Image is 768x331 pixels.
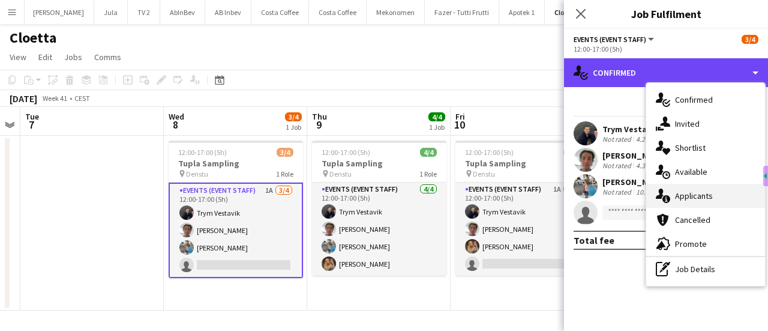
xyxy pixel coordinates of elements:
[277,148,293,157] span: 3/4
[602,161,634,170] div: Not rated
[128,1,160,24] button: TV 2
[286,123,301,132] div: 1 Job
[178,148,227,157] span: 12:00-17:00 (5h)
[675,238,707,249] span: Promote
[564,6,768,22] h3: Job Fulfilment
[285,112,302,121] span: 3/4
[34,49,57,65] a: Edit
[89,49,126,65] a: Comms
[25,111,39,122] span: Tue
[312,111,327,122] span: Thu
[329,169,352,178] span: Denstu
[169,111,184,122] span: Wed
[309,1,367,24] button: Costa Coffee
[312,183,446,276] app-card-role: Events (Event Staff)4/412:00-17:00 (5h)Trym Vestavik[PERSON_NAME][PERSON_NAME][PERSON_NAME]
[675,94,713,105] span: Confirmed
[169,141,303,278] app-job-card: 12:00-17:00 (5h)3/4Tupla Sampling Denstu1 RoleEvents (Event Staff)1A3/412:00-17:00 (5h)Trym Vesta...
[40,94,70,103] span: Week 41
[742,35,758,44] span: 3/4
[574,234,614,246] div: Total fee
[602,124,658,135] div: Trym Vestavik
[545,1,590,24] button: Cloetta
[675,190,713,201] span: Applicants
[634,187,661,196] div: 10.5km
[563,148,580,157] span: 3/4
[74,94,90,103] div: CEST
[367,1,425,24] button: Mekonomen
[169,158,303,169] h3: Tupla Sampling
[23,118,39,132] span: 7
[419,169,437,178] span: 1 Role
[602,135,634,144] div: Not rated
[94,52,121,62] span: Comms
[429,123,445,132] div: 1 Job
[564,58,768,87] div: Confirmed
[322,148,370,157] span: 12:00-17:00 (5h)
[465,148,514,157] span: 12:00-17:00 (5h)
[205,1,251,24] button: AB Inbev
[23,1,94,24] button: [PERSON_NAME]
[59,49,87,65] a: Jobs
[251,1,309,24] button: Costa Coffee
[38,52,52,62] span: Edit
[675,118,700,129] span: Invited
[5,49,31,65] a: View
[276,169,293,178] span: 1 Role
[167,118,184,132] span: 8
[675,166,707,177] span: Available
[563,169,580,178] span: 1 Role
[10,29,56,47] h1: Cloetta
[312,158,446,169] h3: Tupla Sampling
[64,52,82,62] span: Jobs
[574,44,758,53] div: 12:00-17:00 (5h)
[169,183,303,278] app-card-role: Events (Event Staff)1A3/412:00-17:00 (5h)Trym Vestavik[PERSON_NAME][PERSON_NAME]
[499,1,545,24] button: Apotek 1
[602,177,666,187] div: [PERSON_NAME]
[428,112,445,121] span: 4/4
[646,257,765,281] div: Job Details
[634,161,657,170] div: 4.3km
[10,52,26,62] span: View
[425,1,499,24] button: Fazer - Tutti Frutti
[634,135,657,144] div: 4.2km
[455,158,590,169] h3: Tupla Sampling
[310,118,327,132] span: 9
[602,187,634,196] div: Not rated
[10,93,37,105] div: [DATE]
[455,141,590,276] app-job-card: 12:00-17:00 (5h)3/4Tupla Sampling Denstu1 RoleEvents (Event Staff)1A3/412:00-17:00 (5h)Trym Vesta...
[312,141,446,276] app-job-card: 12:00-17:00 (5h)4/4Tupla Sampling Denstu1 RoleEvents (Event Staff)4/412:00-17:00 (5h)Trym Vestavi...
[574,35,646,44] span: Events (Event Staff)
[473,169,495,178] span: Denstu
[420,148,437,157] span: 4/4
[675,214,710,225] span: Cancelled
[454,118,465,132] span: 10
[602,150,666,161] div: [PERSON_NAME]
[455,111,465,122] span: Fri
[160,1,205,24] button: AbInBev
[186,169,208,178] span: Denstu
[574,35,656,44] button: Events (Event Staff)
[94,1,128,24] button: Jula
[675,142,706,153] span: Shortlist
[455,183,590,276] app-card-role: Events (Event Staff)1A3/412:00-17:00 (5h)Trym Vestavik[PERSON_NAME][PERSON_NAME]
